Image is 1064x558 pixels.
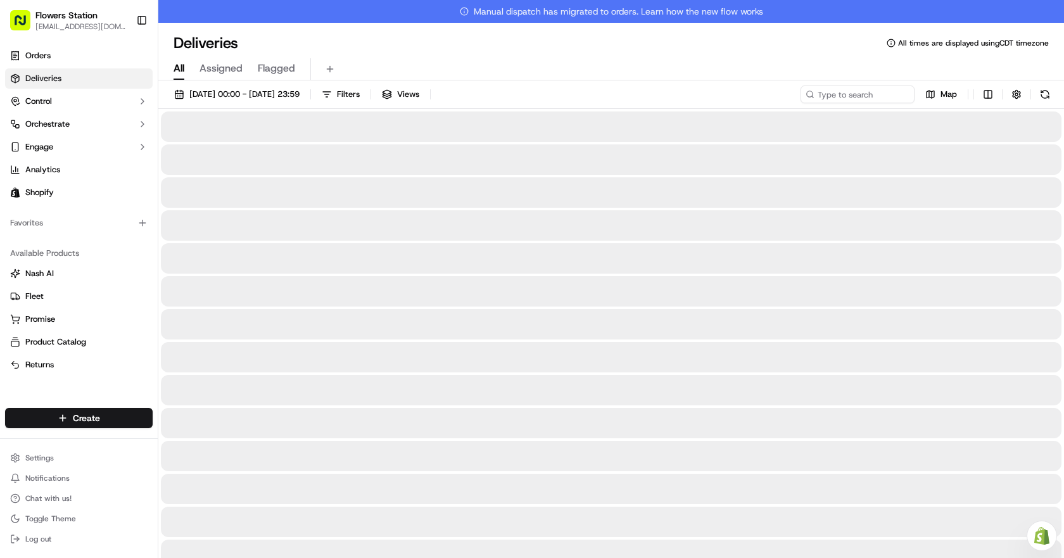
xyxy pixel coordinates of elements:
[258,61,295,76] span: Flagged
[25,73,61,84] span: Deliveries
[5,137,153,157] button: Engage
[460,5,763,18] span: Manual dispatch has migrated to orders. Learn how the new flow works
[10,359,148,371] a: Returns
[376,86,425,103] button: Views
[189,89,300,100] span: [DATE] 00:00 - [DATE] 23:59
[5,91,153,111] button: Control
[10,187,20,198] img: Shopify logo
[10,291,148,302] a: Fleet
[25,534,51,544] span: Log out
[5,182,153,203] a: Shopify
[73,412,100,424] span: Create
[397,89,419,100] span: Views
[168,86,305,103] button: [DATE] 00:00 - [DATE] 23:59
[25,187,54,198] span: Shopify
[10,336,148,348] a: Product Catalog
[25,453,54,463] span: Settings
[25,50,51,61] span: Orders
[25,268,54,279] span: Nash AI
[25,96,52,107] span: Control
[25,314,55,325] span: Promise
[5,490,153,507] button: Chat with us!
[1036,86,1054,103] button: Refresh
[25,291,44,302] span: Fleet
[35,9,98,22] button: Flowers Station
[5,355,153,375] button: Returns
[25,141,53,153] span: Engage
[5,510,153,528] button: Toggle Theme
[10,268,148,279] a: Nash AI
[5,449,153,467] button: Settings
[25,118,70,130] span: Orchestrate
[25,473,70,483] span: Notifications
[10,314,148,325] a: Promise
[5,332,153,352] button: Product Catalog
[174,61,184,76] span: All
[5,286,153,307] button: Fleet
[5,46,153,66] a: Orders
[174,33,238,53] h1: Deliveries
[5,213,153,233] div: Favorites
[5,160,153,180] a: Analytics
[5,530,153,548] button: Log out
[337,89,360,100] span: Filters
[199,61,243,76] span: Assigned
[25,493,72,504] span: Chat with us!
[898,38,1049,48] span: All times are displayed using CDT timezone
[5,408,153,428] button: Create
[5,263,153,284] button: Nash AI
[5,5,131,35] button: Flowers Station[EMAIL_ADDRESS][DOMAIN_NAME]
[25,359,54,371] span: Returns
[5,114,153,134] button: Orchestrate
[316,86,365,103] button: Filters
[35,22,126,32] button: [EMAIL_ADDRESS][DOMAIN_NAME]
[5,469,153,487] button: Notifications
[5,309,153,329] button: Promise
[801,86,915,103] input: Type to search
[25,336,86,348] span: Product Catalog
[25,514,76,524] span: Toggle Theme
[940,89,957,100] span: Map
[920,86,963,103] button: Map
[25,164,60,175] span: Analytics
[5,243,153,263] div: Available Products
[5,68,153,89] a: Deliveries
